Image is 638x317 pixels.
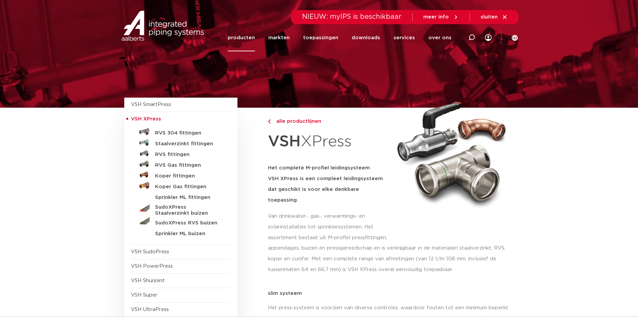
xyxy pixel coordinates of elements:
[268,117,389,125] a: alle productlijnen
[131,293,157,298] a: VSH Super
[155,152,221,158] h5: RVS fittingen
[131,191,231,202] a: Sprinkler ML fittingen
[268,163,389,206] h5: Het complete M-profiel leidingsysteem VSH XPress is een compleet leidingsysteem dat geschikt is v...
[131,116,161,121] span: VSH XPress
[485,24,492,51] div: my IPS
[303,24,338,51] a: toepassingen
[228,24,255,51] a: producten
[481,14,498,19] span: sluiten
[268,119,271,124] img: chevron-right.svg
[155,130,221,136] h5: RVS 304 fittingen
[272,119,321,124] span: alle productlijnen
[302,13,402,20] span: NIEUW: myIPS is beschikbaar
[131,102,171,107] a: VSH SmartPress
[131,126,231,137] a: RVS 304 fittingen
[131,180,231,191] a: Koper Gas fittingen
[423,14,459,20] a: meer info
[131,169,231,180] a: Koper fittingen
[268,24,290,51] a: markten
[155,231,221,237] h5: Sprinkler ML buizen
[428,24,451,51] a: over ons
[394,24,415,51] a: services
[131,307,169,312] a: VSH UltraPress
[268,243,514,275] p: appendages, buizen en pressgereedschap en is verkrijgbaar in de materialen staalverzinkt, RVS, ko...
[131,137,231,148] a: Staalverzinkt fittingen
[155,173,221,179] h5: Koper fittingen
[352,24,380,51] a: downloads
[155,220,221,226] h5: SudoXPress RVS buizen
[131,148,231,159] a: RVS fittingen
[268,211,389,243] p: Van drinkwater-, gas-, verwarmings- en solarinstallaties tot sprinklersystemen. Het assortiment b...
[131,264,173,269] a: VSH PowerPress
[131,159,231,169] a: RVS Gas fittingen
[131,227,231,238] a: Sprinkler ML buizen
[481,14,508,20] a: sluiten
[155,204,221,216] h5: SudoXPress Staalverzinkt buizen
[155,162,221,168] h5: RVS Gas fittingen
[131,216,231,227] a: SudoXPress RVS buizen
[268,291,514,296] p: slim systeem
[131,278,165,283] a: VSH Shurjoint
[155,184,221,190] h5: Koper Gas fittingen
[131,249,169,254] a: VSH SudoPress
[155,141,221,147] h5: Staalverzinkt fittingen
[228,24,451,51] nav: Menu
[423,14,449,19] span: meer info
[155,195,221,201] h5: Sprinkler ML fittingen
[268,134,301,149] strong: VSH
[268,129,389,155] h1: XPress
[131,202,231,216] a: SudoXPress Staalverzinkt buizen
